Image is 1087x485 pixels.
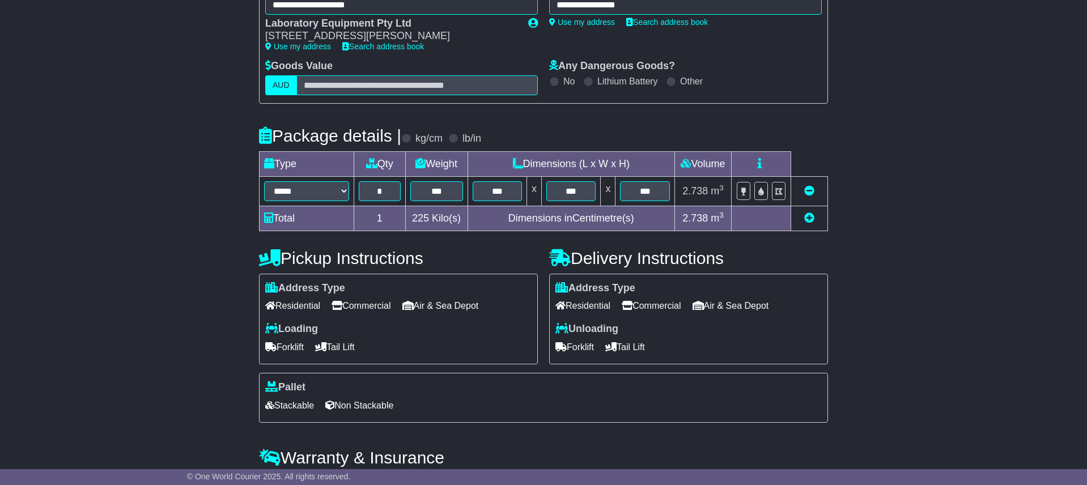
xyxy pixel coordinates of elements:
[265,397,314,414] span: Stackable
[555,297,610,314] span: Residential
[468,151,674,176] td: Dimensions (L x W x H)
[711,212,724,224] span: m
[315,338,355,356] span: Tail Lift
[601,176,615,206] td: x
[804,185,814,197] a: Remove this item
[412,212,429,224] span: 225
[259,448,828,467] h4: Warranty & Insurance
[187,472,351,481] span: © One World Courier 2025. All rights reserved.
[555,282,635,295] label: Address Type
[265,282,345,295] label: Address Type
[265,30,517,42] div: [STREET_ADDRESS][PERSON_NAME]
[527,176,542,206] td: x
[354,206,406,231] td: 1
[265,297,320,314] span: Residential
[804,212,814,224] a: Add new item
[605,338,645,356] span: Tail Lift
[405,151,468,176] td: Weight
[682,212,708,224] span: 2.738
[682,185,708,197] span: 2.738
[415,133,443,145] label: kg/cm
[555,338,594,356] span: Forklift
[549,249,828,267] h4: Delivery Instructions
[680,76,703,87] label: Other
[555,323,618,335] label: Unloading
[265,323,318,335] label: Loading
[711,185,724,197] span: m
[693,297,769,314] span: Air & Sea Depot
[342,42,424,51] a: Search address book
[332,297,390,314] span: Commercial
[259,249,538,267] h4: Pickup Instructions
[719,211,724,219] sup: 3
[260,151,354,176] td: Type
[260,206,354,231] td: Total
[265,42,331,51] a: Use my address
[719,184,724,192] sup: 3
[325,397,393,414] span: Non Stackable
[265,75,297,95] label: AUD
[468,206,674,231] td: Dimensions in Centimetre(s)
[259,126,401,145] h4: Package details |
[402,297,479,314] span: Air & Sea Depot
[354,151,406,176] td: Qty
[462,133,481,145] label: lb/in
[265,60,333,73] label: Goods Value
[563,76,575,87] label: No
[265,18,517,30] div: Laboratory Equipment Pty Ltd
[265,338,304,356] span: Forklift
[549,60,675,73] label: Any Dangerous Goods?
[549,18,615,27] a: Use my address
[405,206,468,231] td: Kilo(s)
[674,151,731,176] td: Volume
[626,18,708,27] a: Search address book
[265,381,305,394] label: Pallet
[597,76,658,87] label: Lithium Battery
[622,297,681,314] span: Commercial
